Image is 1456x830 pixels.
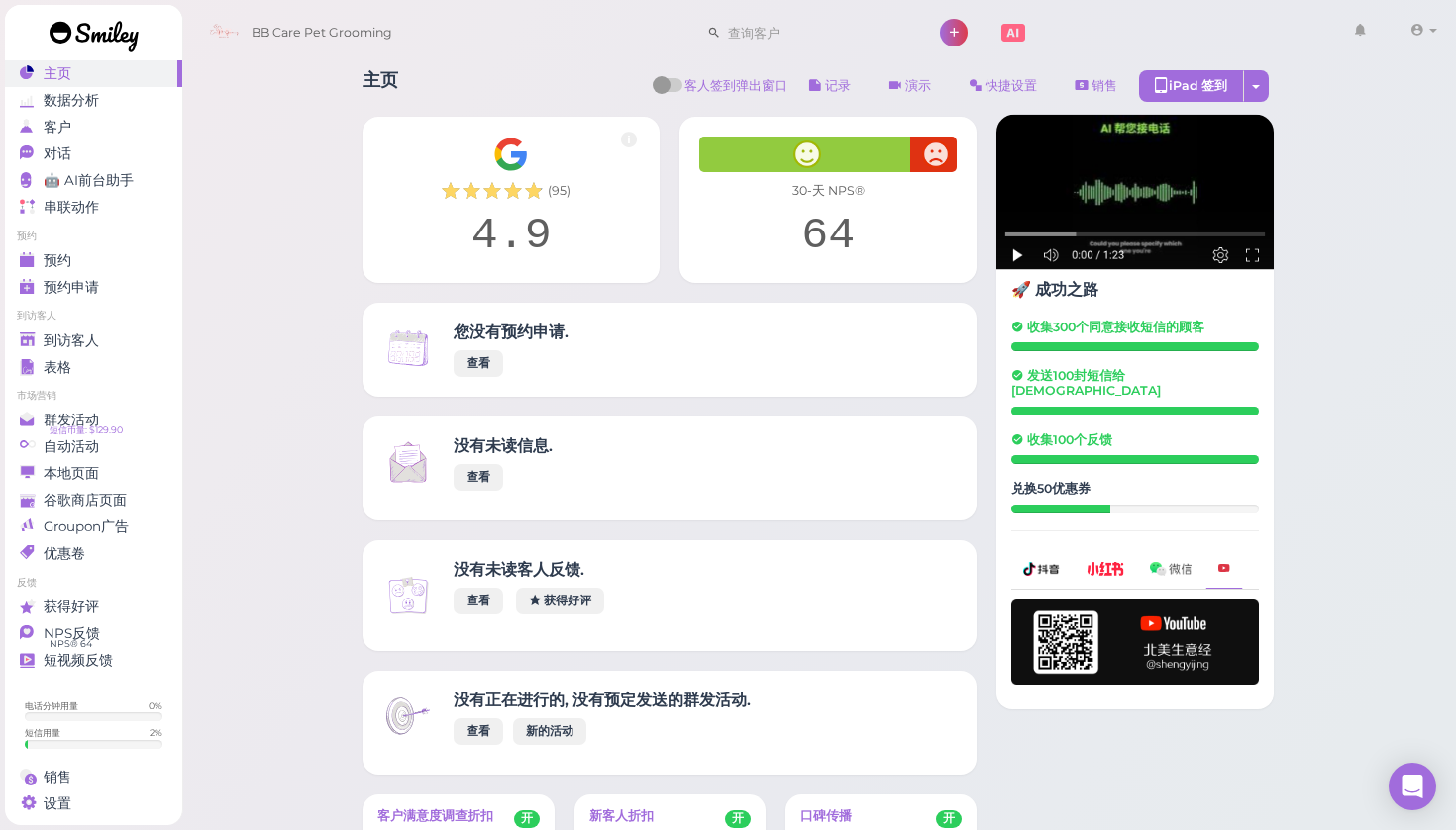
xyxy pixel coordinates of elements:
[25,699,78,712] div: 电话分钟用量
[44,252,71,269] span: 预约
[44,492,127,508] span: 谷歌商店页面
[5,433,182,460] a: 自动活动
[454,436,553,455] h4: 没有未读信息.
[5,327,182,354] a: 到访客人
[382,570,434,621] img: Inbox
[699,210,957,263] div: 64
[1011,368,1259,398] h5: 发送100封短信给[DEMOGRAPHIC_DATA]
[44,92,99,109] span: 数据分析
[44,652,113,669] span: 短视频反馈
[684,77,787,107] span: 客人签到弹出窗口
[5,274,182,301] a: 预约申请
[516,588,604,614] a: 获得好评
[493,137,529,172] img: Google__G__Logo-edd0e34f60d7ca4a2f4ece79cff21ae3.svg
[454,350,503,377] a: 查看
[454,464,503,491] a: 查看
[1023,562,1061,576] img: douyin-2727e60b7b0d5d1bbe969c21619e8014.png
[5,407,182,433] a: 群发活动 短信币量: $129.90
[1011,320,1259,334] h5: 收集300个同意接收短信的顾客
[44,332,99,349] span: 到访客人
[5,487,182,513] a: 谷歌商店页面
[454,323,569,341] h4: 您没有预约申请.
[5,576,182,590] li: 反馈
[1389,763,1436,810] div: Open Intercom Messenger
[1011,505,1110,513] div: 20
[5,309,182,323] li: 到访客人
[5,513,182,540] a: Groupon广告
[382,436,434,488] img: Inbox
[25,726,60,739] div: 短信用量
[725,810,751,828] span: 开
[721,17,913,48] input: 查询客户
[5,354,182,381] a: 表格
[873,70,948,102] a: 演示
[44,465,99,482] span: 本地页面
[5,764,182,790] a: 销售
[382,691,434,742] img: Inbox
[1011,432,1259,447] h5: 收集100个反馈
[1011,599,1259,685] img: youtube-h-92280983ece59b2848f85fc261e8ffad.png
[5,647,182,674] a: 短视频反馈
[454,718,503,745] a: 查看
[149,699,162,712] div: 0 %
[936,810,962,828] span: 开
[454,691,751,709] h4: 没有正在进行的, 没有预定发送的群发活动.
[50,636,92,652] span: NPS® 64
[5,114,182,140] a: 客户
[44,625,100,642] span: NPS反馈
[996,115,1274,270] img: AI receptionist
[363,70,398,107] h1: 主页
[5,140,182,167] a: 对话
[5,167,182,194] a: 🤖 AI前台助手
[953,70,1054,102] a: 快捷设置
[5,620,182,647] a: NPS反馈 NPS® 64
[5,247,182,274] a: 预约
[5,194,182,221] a: 串联动作
[50,422,123,438] span: 短信币量: $129.90
[1059,70,1134,102] a: 销售
[44,412,99,428] span: 群发活动
[514,810,540,828] span: 开
[44,769,71,785] span: 销售
[5,460,182,487] a: 本地页面
[5,230,182,243] li: 预约
[1087,562,1124,575] img: xhs-786d23addd57f6a2be217d5a65f4ab6b.png
[150,726,162,739] div: 2 %
[44,599,99,615] span: 获得好评
[1011,481,1259,496] h5: 兑换50优惠券
[44,65,71,82] span: 主页
[454,588,503,614] a: 查看
[5,540,182,567] a: 优惠卷
[5,594,182,620] a: 获得好评
[44,438,99,455] span: 自动活动
[699,182,957,200] div: 30-天 NPS®
[454,560,604,579] h4: 没有未读客人反馈.
[5,87,182,114] a: 数据分析
[382,323,434,374] img: Inbox
[44,279,99,296] span: 预约申请
[44,545,85,562] span: 优惠卷
[44,518,129,535] span: Groupon广告
[44,199,99,216] span: 串联动作
[44,119,71,136] span: 客户
[792,70,868,102] button: 记录
[1011,280,1259,299] h4: 🚀 成功之路
[5,790,182,817] a: 设置
[44,172,134,189] span: 🤖 AI前台助手
[5,389,182,403] li: 市场营销
[44,145,71,162] span: 对话
[252,5,392,60] span: BB Care Pet Grooming
[548,182,571,200] span: ( 95 )
[44,795,71,812] span: 设置
[1092,78,1117,93] span: 销售
[382,210,640,263] div: 4.9
[1139,70,1244,102] div: iPad 签到
[1150,562,1192,575] img: wechat-a99521bb4f7854bbf8f190d1356e2cdb.png
[44,359,71,376] span: 表格
[513,718,586,745] a: 新的活动
[5,60,182,87] a: 主页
